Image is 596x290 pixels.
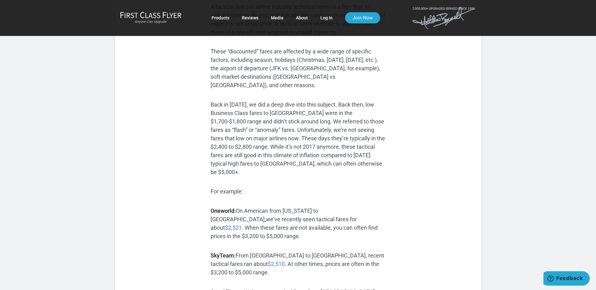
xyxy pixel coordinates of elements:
small: Anyone Can Upgrade [120,20,181,24]
a: About [296,12,308,23]
strong: Oneworld: [211,207,236,214]
iframe: Opens a widget where you can find more information [543,271,590,287]
a: $2,521 [225,224,242,231]
p: For example: [211,187,386,196]
strong: , [265,216,266,222]
a: Reviews [242,12,258,23]
a: Media [271,12,283,23]
p: From [GEOGRAPHIC_DATA] to [GEOGRAPHIC_DATA], recent tactical fares ran about . At other times, pr... [211,251,386,277]
a: $2,510 [268,261,285,267]
strong: SkyTeam: [211,252,236,259]
a: Join Now [345,12,380,23]
p: These “discounted” fares are affected by a wide range of specific factors, including season, holi... [211,47,386,89]
a: First Class FlyerAnyone Can Upgrade [120,12,181,24]
p: Back in [DATE], we did a deep dive into this subject. Back then, low Business Class fares to [GEO... [211,100,386,176]
a: Log In [320,12,333,23]
img: First Class Flyer [120,12,181,18]
a: Products [211,12,229,23]
p: On American from [US_STATE] to [GEOGRAPHIC_DATA] we’ve recently seen tactical fares for about . W... [211,207,386,240]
